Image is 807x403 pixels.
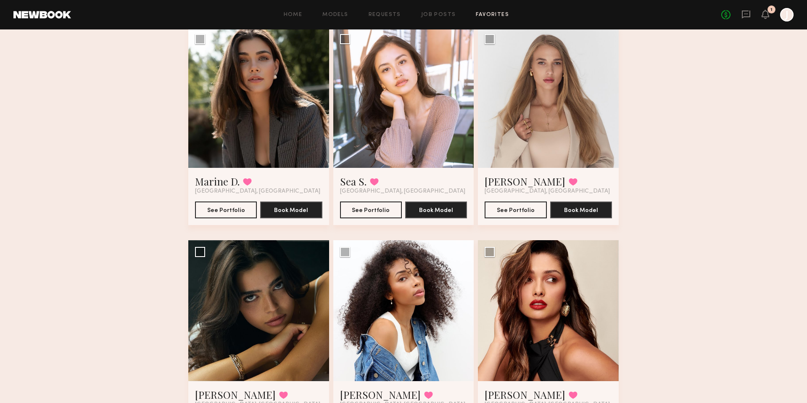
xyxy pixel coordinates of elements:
button: Book Model [550,201,612,218]
a: J [780,8,794,21]
a: Job Posts [421,12,456,18]
a: Models [322,12,348,18]
span: [GEOGRAPHIC_DATA], [GEOGRAPHIC_DATA] [485,188,610,195]
a: Book Model [260,206,322,213]
button: Book Model [405,201,467,218]
button: See Portfolio [195,201,257,218]
a: Requests [369,12,401,18]
span: [GEOGRAPHIC_DATA], [GEOGRAPHIC_DATA] [340,188,465,195]
a: [PERSON_NAME] [340,388,421,401]
a: Book Model [405,206,467,213]
span: [GEOGRAPHIC_DATA], [GEOGRAPHIC_DATA] [195,188,320,195]
a: Favorites [476,12,509,18]
a: Marine D. [195,175,240,188]
div: 1 [770,8,773,12]
a: Sea S. [340,175,367,188]
a: [PERSON_NAME] [485,388,565,401]
button: See Portfolio [485,201,546,218]
a: Book Model [550,206,612,213]
button: See Portfolio [340,201,402,218]
a: Home [284,12,303,18]
button: Book Model [260,201,322,218]
a: [PERSON_NAME] [195,388,276,401]
a: [PERSON_NAME] [485,175,565,188]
